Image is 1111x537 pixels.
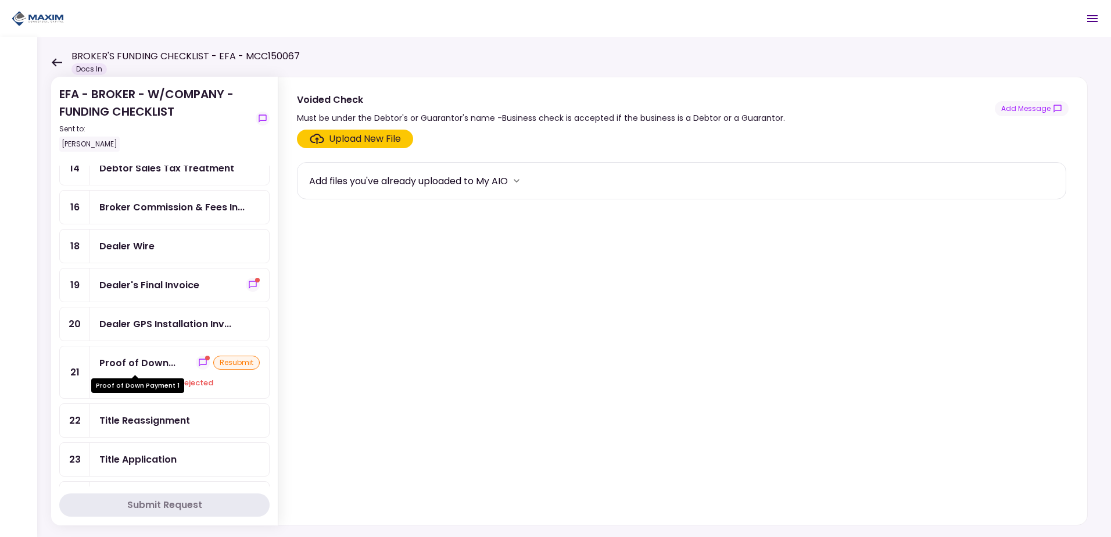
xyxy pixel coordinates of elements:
[60,152,90,185] div: 14
[71,49,300,63] h1: BROKER'S FUNDING CHECKLIST - EFA - MCC150067
[60,404,90,437] div: 22
[99,356,175,370] div: Proof of Down Payment 1
[60,307,90,341] div: 20
[297,130,413,148] span: Click here to upload the required document
[99,200,245,214] div: Broker Commission & Fees Invoice
[59,493,270,517] button: Submit Request
[196,356,210,370] button: show-messages
[246,278,260,292] button: show-messages
[508,172,525,189] button: more
[71,63,107,75] div: Docs In
[99,452,177,467] div: Title Application
[59,346,270,399] a: 21Proof of Down Payment 1show-messagesresubmitYour file has been rejected
[59,151,270,185] a: 14Debtor Sales Tax Treatment
[297,111,785,125] div: Must be under the Debtor's or Guarantor's name -Business check is accepted if the business is a D...
[59,190,270,224] a: 16Broker Commission & Fees Invoice
[99,278,199,292] div: Dealer's Final Invoice
[60,346,90,398] div: 21
[278,77,1088,525] div: Voided CheckMust be under the Debtor's or Guarantor's name -Business check is accepted if the bus...
[59,481,270,515] a: 24Title Guarantee
[99,161,234,176] div: Debtor Sales Tax Treatment
[1078,5,1106,33] button: Open menu
[12,10,64,27] img: Partner icon
[99,317,231,331] div: Dealer GPS Installation Invoice
[60,191,90,224] div: 16
[91,378,184,393] div: Proof of Down Payment 1
[256,112,270,126] button: show-messages
[60,230,90,263] div: 18
[309,174,508,188] div: Add files you've already uploaded to My AIO
[995,101,1069,116] button: show-messages
[60,268,90,302] div: 19
[59,442,270,477] a: 23Title Application
[59,307,270,341] a: 20Dealer GPS Installation Invoice
[99,239,155,253] div: Dealer Wire
[60,443,90,476] div: 23
[329,132,401,146] div: Upload New File
[59,85,251,152] div: EFA - BROKER - W/COMPANY - FUNDING CHECKLIST
[127,498,202,512] div: Submit Request
[59,137,120,152] div: [PERSON_NAME]
[99,413,190,428] div: Title Reassignment
[297,92,785,107] div: Voided Check
[60,482,90,515] div: 24
[59,229,270,263] a: 18Dealer Wire
[59,268,270,302] a: 19Dealer's Final Invoiceshow-messages
[59,124,251,134] div: Sent to:
[59,403,270,438] a: 22Title Reassignment
[213,356,260,370] div: resubmit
